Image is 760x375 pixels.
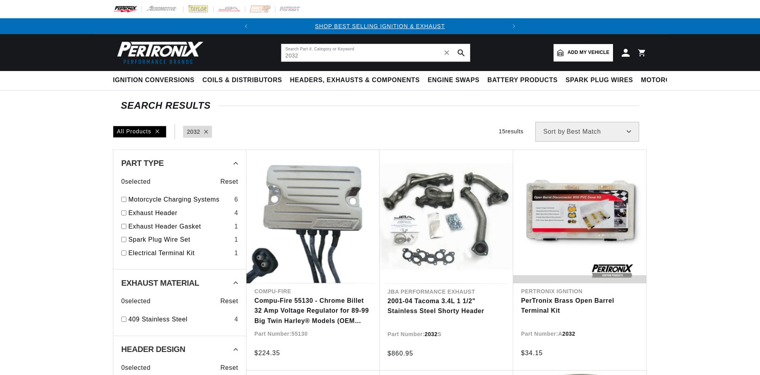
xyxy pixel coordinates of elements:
span: 0 selected [121,363,151,373]
a: Motorcycle Charging Systems [128,194,231,205]
a: PerTronix Brass Open Barrel Terminal Kit [521,296,638,316]
span: 0 selected [121,177,151,187]
div: 1 of 2 [254,22,506,31]
span: 0 selected [121,296,151,306]
span: Add my vehicle [567,49,609,56]
button: Translation missing: en.sections.announcements.previous_announcement [238,18,254,34]
a: Electrical Terminal Kit [128,248,231,258]
span: Coils & Distributors [202,76,282,85]
a: Add my vehicle [554,44,613,62]
summary: Headers, Exhausts & Components [286,71,424,90]
div: SEARCH RESULTS [121,102,639,110]
div: 1 [234,248,238,258]
span: 15 results [499,128,523,135]
span: Header Design [121,345,185,353]
span: Motorcycle [641,76,688,85]
div: 4 [234,314,238,325]
a: Compu-Fire 55130 - Chrome Billet 32 Amp Voltage Regulator for 89-99 Big Twin Harley® Models (OEM ... [254,296,372,326]
span: Reset [220,177,238,187]
a: 2001-04 Tacoma 3.4L 1 1/2" Stainless Steel Shorty Header [388,296,505,316]
img: Pertronix [113,39,204,66]
div: 4 [234,208,238,218]
span: Part Type [121,159,164,167]
summary: Engine Swaps [424,71,483,90]
div: 6 [234,194,238,205]
button: Translation missing: en.sections.announcements.next_announcement [506,18,522,34]
summary: Spark Plug Wires [561,71,637,90]
button: search button [453,44,470,62]
span: Battery Products [487,76,558,85]
slideshow-component: Translation missing: en.sections.announcements.announcement_bar [93,18,667,34]
span: Spark Plug Wires [565,76,633,85]
span: Sort by [543,129,565,135]
summary: Coils & Distributors [199,71,286,90]
div: All Products [113,126,166,138]
div: 1 [234,221,238,232]
span: Reset [220,363,238,373]
span: Exhaust Material [121,279,199,287]
summary: Motorcycle [637,71,692,90]
div: 1 [234,235,238,245]
select: Sort by [535,122,639,142]
span: Headers, Exhausts & Components [290,76,420,85]
div: Announcement [254,22,506,31]
a: Spark Plug Wire Set [128,235,231,245]
a: 2032 [187,127,201,136]
input: Search Part #, Category or Keyword [281,44,470,62]
span: Engine Swaps [428,76,479,85]
span: Ignition Conversions [113,76,195,85]
a: Exhaust Header Gasket [128,221,231,232]
a: SHOP BEST SELLING IGNITION & EXHAUST [315,23,445,29]
summary: Ignition Conversions [113,71,199,90]
a: Exhaust Header [128,208,231,218]
span: Reset [220,296,238,306]
summary: Battery Products [483,71,561,90]
a: 409 Stainless Steel [128,314,231,325]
